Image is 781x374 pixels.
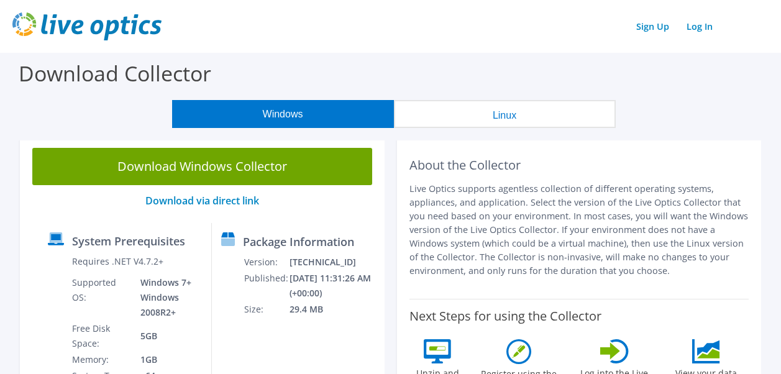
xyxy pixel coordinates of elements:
a: Download Windows Collector [32,148,372,185]
td: Free Disk Space: [71,321,130,352]
td: 5GB [131,321,202,352]
p: Live Optics supports agentless collection of different operating systems, appliances, and applica... [409,182,749,278]
label: Requires .NET V4.7.2+ [72,255,163,268]
a: Log In [680,17,719,35]
td: Memory: [71,352,130,368]
td: 1GB [131,352,202,368]
label: Next Steps for using the Collector [409,309,601,324]
td: Size: [244,301,289,317]
img: live_optics_svg.svg [12,12,162,40]
button: Linux [394,100,616,128]
h2: About the Collector [409,158,749,173]
td: Supported OS: [71,275,130,321]
button: Windows [172,100,394,128]
label: Package Information [243,235,354,248]
td: [DATE] 11:31:26 AM (+00:00) [289,270,379,301]
a: Sign Up [630,17,675,35]
td: [TECHNICAL_ID] [289,254,379,270]
a: Download via direct link [145,194,259,208]
label: Download Collector [19,59,211,88]
td: 29.4 MB [289,301,379,317]
td: Windows 7+ Windows 2008R2+ [131,275,202,321]
td: Published: [244,270,289,301]
label: System Prerequisites [72,235,185,247]
td: Version: [244,254,289,270]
